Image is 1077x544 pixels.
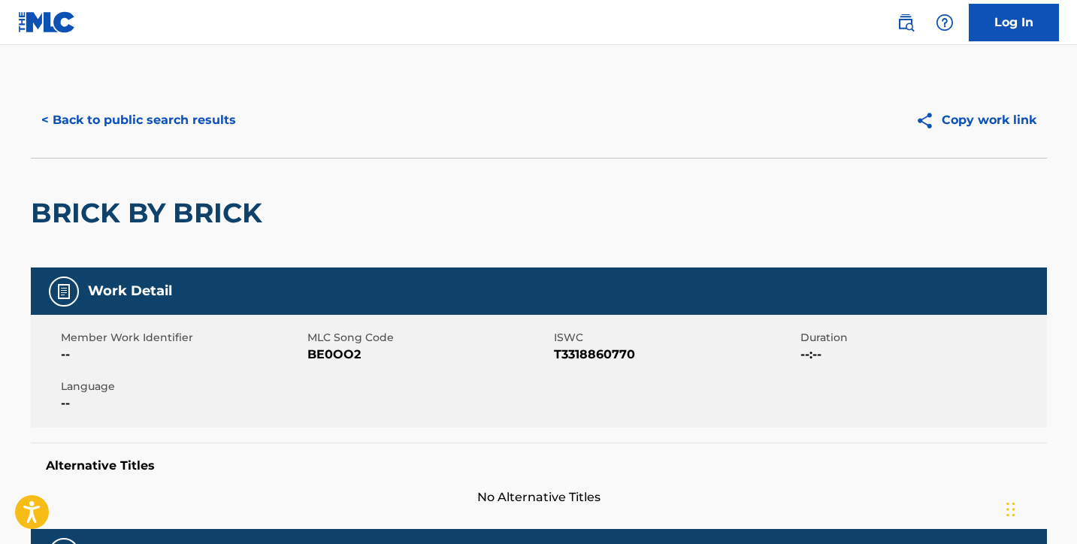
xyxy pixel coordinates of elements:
span: --:-- [800,346,1043,364]
img: search [897,14,915,32]
span: Duration [800,330,1043,346]
span: ISWC [554,330,797,346]
span: -- [61,346,304,364]
img: MLC Logo [18,11,76,33]
h2: BRICK BY BRICK [31,196,270,230]
span: No Alternative Titles [31,488,1047,506]
img: help [936,14,954,32]
iframe: Chat Widget [1002,472,1077,544]
img: Copy work link [915,111,942,130]
div: Help [930,8,960,38]
span: Member Work Identifier [61,330,304,346]
span: -- [61,394,304,413]
span: MLC Song Code [307,330,550,346]
a: Public Search [891,8,921,38]
span: Language [61,379,304,394]
img: Work Detail [55,283,73,301]
div: Drag [1006,487,1015,532]
button: < Back to public search results [31,101,247,139]
h5: Alternative Titles [46,458,1032,473]
span: BE0OO2 [307,346,550,364]
button: Copy work link [905,101,1047,139]
a: Log In [969,4,1059,41]
h5: Work Detail [88,283,172,300]
span: T3318860770 [554,346,797,364]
